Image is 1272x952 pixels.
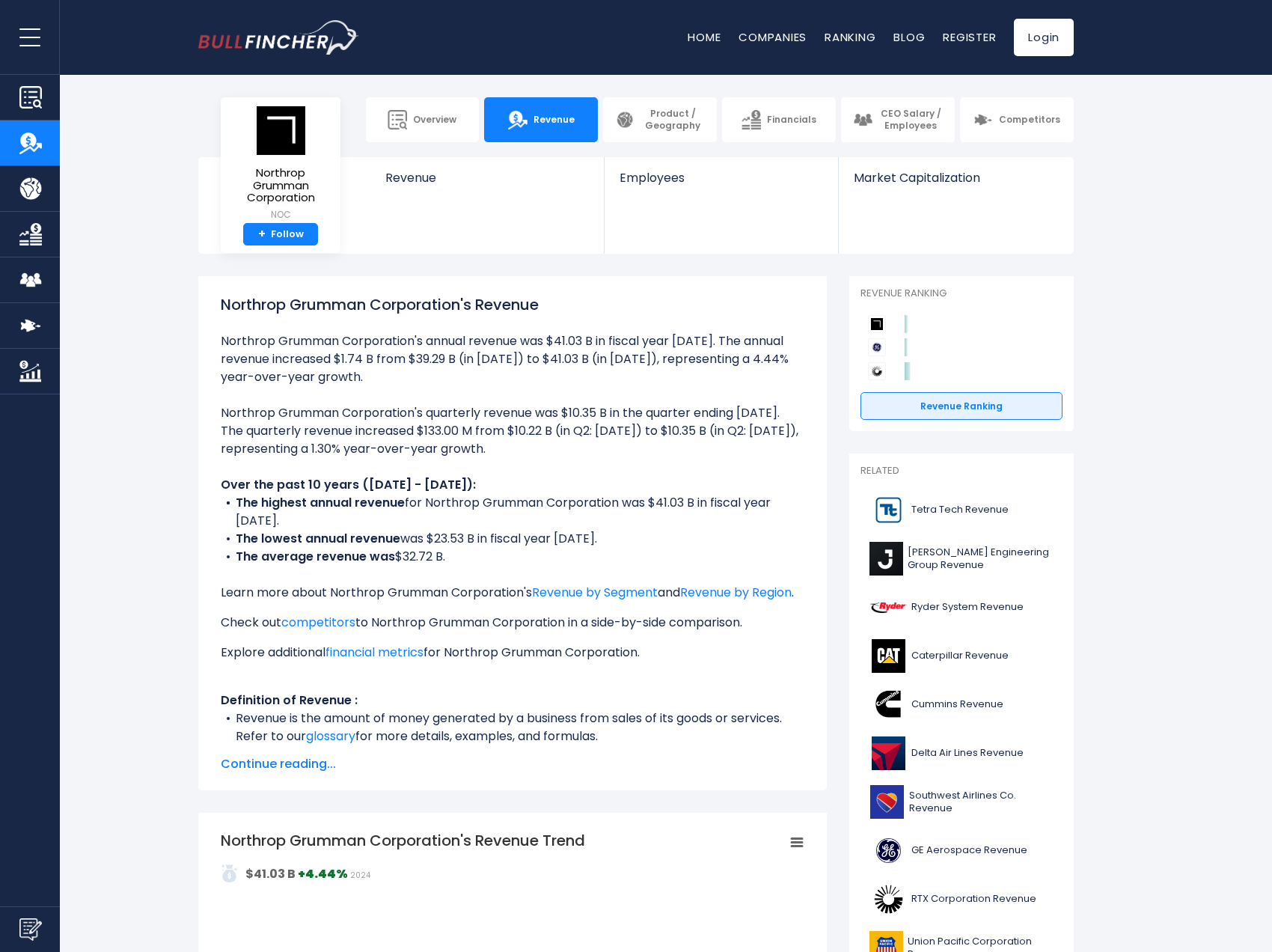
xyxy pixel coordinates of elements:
h1: Northrop Grumman Corporation's Revenue [221,293,804,316]
p: Check out to Northrop Grumman Corporation in a side-by-side comparison. [221,614,804,632]
a: Companies [739,29,807,45]
img: DAL logo [869,736,907,770]
li: for Northrop Grumman Corporation was $41.03 B in fiscal year [DATE]. [221,494,804,530]
a: Cummins Revenue [860,684,1062,725]
img: Northrop Grumman Corporation competitors logo [868,315,886,333]
b: Over the past 10 years ([DATE] - [DATE]): [221,476,476,493]
img: CMI logo [869,688,907,721]
b: Definition of Revenue : [221,692,358,709]
strong: +4.44% [298,865,348,882]
a: Employees [605,157,837,210]
span: Northrop Grumman Corporation [233,167,328,204]
span: Continue reading... [221,755,804,773]
img: RTX logo [869,882,907,916]
span: CEO Salary / Employees [878,108,943,131]
a: Product / Geography [603,97,717,142]
a: Login [1014,19,1074,56]
a: Overview [366,97,480,142]
span: Overview [413,114,456,126]
img: LUV logo [869,785,905,819]
a: Revenue by Region [680,584,792,601]
a: Home [688,29,721,45]
a: Revenue [484,97,598,142]
span: Employees [620,171,822,185]
li: Northrop Grumman Corporation's quarterly revenue was $10.35 B in the quarter ending [DATE]. The q... [221,404,804,458]
span: Product / Geography [640,108,705,131]
li: Northrop Grumman Corporation's annual revenue was $41.03 B in fiscal year [DATE]. The annual reve... [221,332,804,386]
a: Caterpillar Revenue [860,635,1062,677]
span: Competitors [999,114,1060,126]
img: RTX Corporation competitors logo [868,362,886,380]
a: CEO Salary / Employees [841,97,955,142]
strong: + [258,228,266,241]
p: Related [860,465,1062,477]
img: GE logo [869,834,907,867]
span: 2024 [350,870,370,881]
p: Learn more about Northrop Grumman Corporation's and . [221,584,804,602]
img: bullfincher logo [198,20,359,55]
img: GE Aerospace competitors logo [868,338,886,356]
a: Competitors [960,97,1074,142]
a: competitors [281,614,355,631]
small: NOC [233,208,328,222]
a: GE Aerospace Revenue [860,830,1062,871]
a: Blog [893,29,925,45]
a: RTX Corporation Revenue [860,879,1062,920]
a: Ranking [825,29,875,45]
img: J logo [869,542,903,576]
tspan: Northrop Grumman Corporation's Revenue Trend [221,830,585,851]
a: Ryder System Revenue [860,587,1062,628]
strong: $41.03 B [245,865,296,882]
li: $32.72 B. [221,548,804,566]
b: The lowest annual revenue [236,530,400,547]
img: CAT logo [869,639,907,673]
a: Tetra Tech Revenue [860,489,1062,531]
p: Explore additional for Northrop Grumman Corporation. [221,644,804,662]
span: Market Capitalization [854,171,1057,185]
a: Revenue by Segment [532,584,658,601]
img: addasd [221,864,239,882]
a: [PERSON_NAME] Engineering Group Revenue [860,538,1062,579]
p: Revenue Ranking [860,287,1062,300]
span: Revenue [385,171,590,185]
a: Market Capitalization [839,157,1072,210]
a: glossary [306,727,355,745]
a: Go to homepage [198,20,359,55]
b: The average revenue was [236,548,395,565]
a: Northrop Grumman Corporation NOC [232,105,329,223]
a: Register [943,29,996,45]
img: TTEK logo [869,493,907,527]
a: +Follow [243,223,318,246]
img: R logo [869,591,907,624]
a: Revenue Ranking [860,392,1062,421]
span: Revenue [533,114,575,126]
li: Revenue is the amount of money generated by a business from sales of its goods or services. Refer... [221,710,804,745]
a: Southwest Airlines Co. Revenue [860,781,1062,823]
a: Delta Air Lines Revenue [860,733,1062,774]
a: financial metrics [325,644,424,661]
li: was $23.53 B in fiscal year [DATE]. [221,530,804,548]
a: Financials [722,97,836,142]
a: Revenue [370,157,605,210]
span: Financials [767,114,816,126]
b: The highest annual revenue [236,494,405,511]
